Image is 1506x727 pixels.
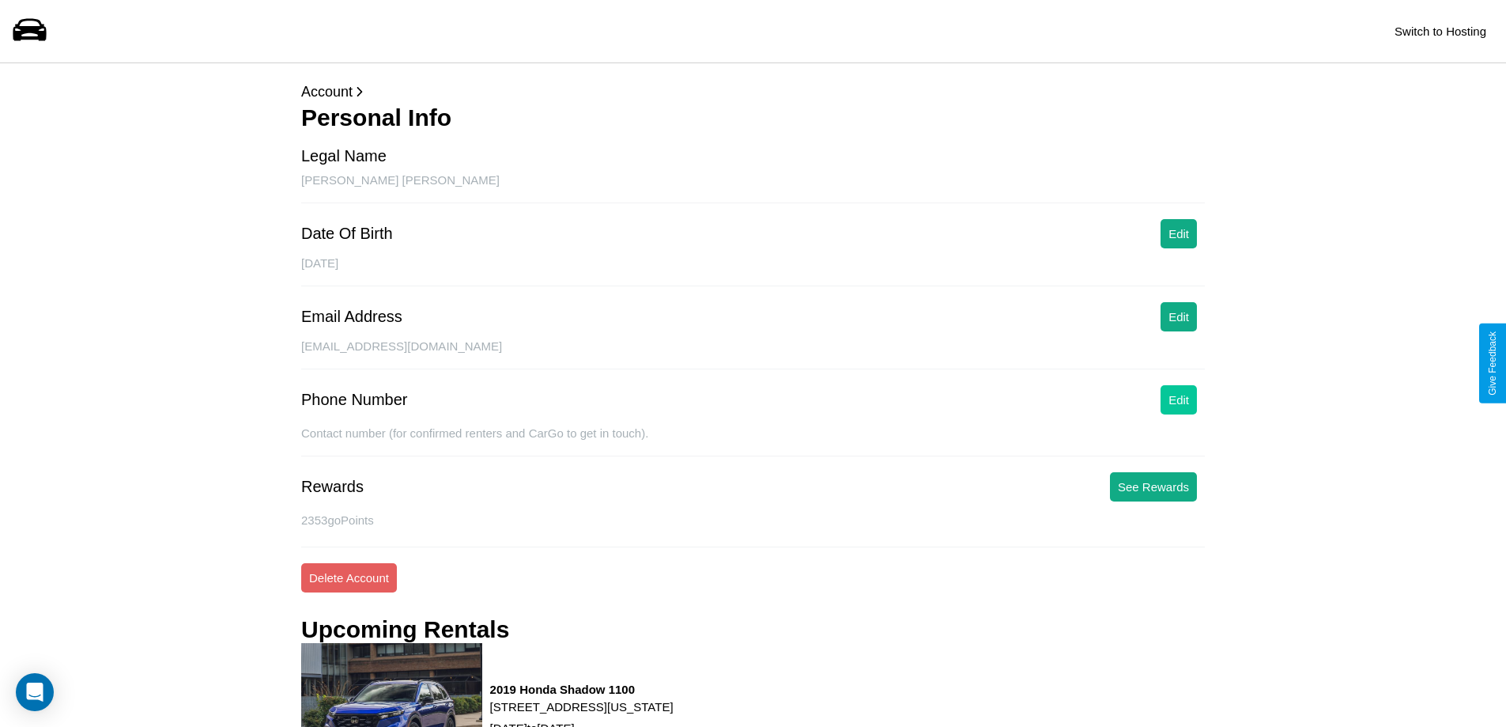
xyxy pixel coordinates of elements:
button: Delete Account [301,563,397,593]
button: Edit [1161,219,1197,248]
div: Open Intercom Messenger [16,673,54,711]
button: See Rewards [1110,472,1197,502]
p: Account [301,79,1205,104]
p: 2353 goPoints [301,509,1205,531]
button: Switch to Hosting [1387,17,1494,46]
div: Date Of Birth [301,225,393,243]
div: [PERSON_NAME] [PERSON_NAME] [301,173,1205,203]
h3: 2019 Honda Shadow 1100 [490,683,674,696]
div: [DATE] [301,256,1205,286]
div: Rewards [301,478,364,496]
h3: Upcoming Rentals [301,616,509,643]
div: Legal Name [301,147,387,165]
button: Edit [1161,385,1197,415]
h3: Personal Info [301,104,1205,131]
div: Give Feedback [1487,331,1498,396]
div: [EMAIL_ADDRESS][DOMAIN_NAME] [301,339,1205,369]
div: Phone Number [301,391,408,409]
p: [STREET_ADDRESS][US_STATE] [490,696,674,718]
div: Contact number (for confirmed renters and CarGo to get in touch). [301,426,1205,456]
button: Edit [1161,302,1197,331]
div: Email Address [301,308,402,326]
